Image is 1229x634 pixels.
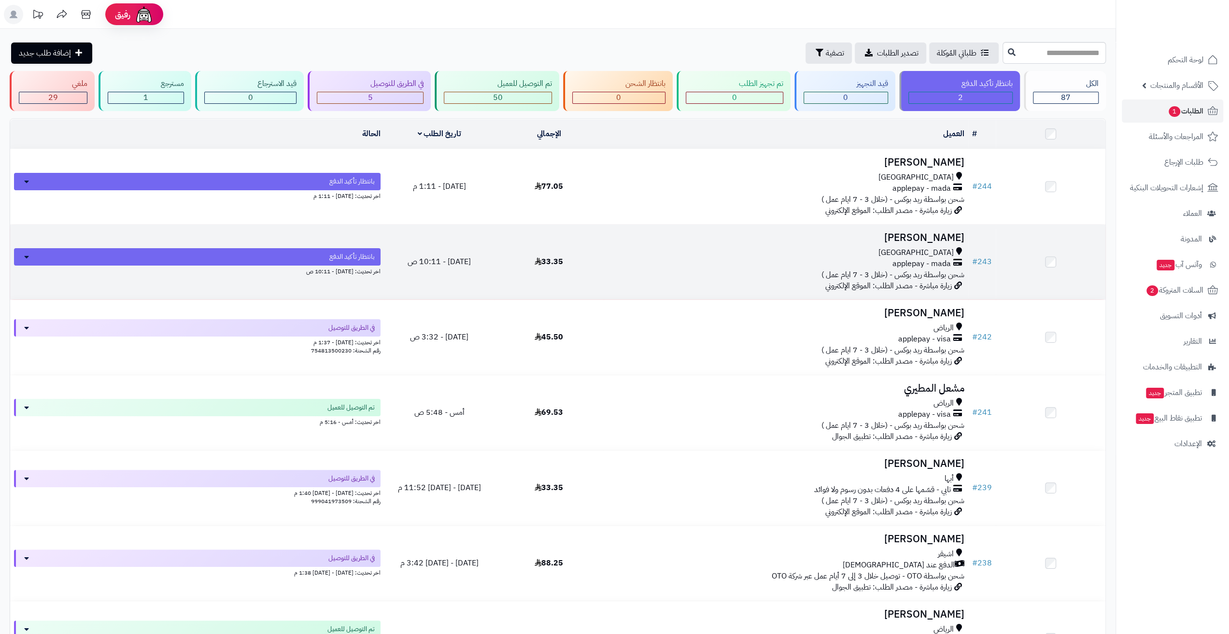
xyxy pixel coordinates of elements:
[1163,23,1220,43] img: logo-2.png
[825,506,952,518] span: زيارة مباشرة - مصدر الطلب: الموقع الإلكتروني
[14,337,381,347] div: اخر تحديث: [DATE] - 1:37 م
[772,570,964,582] span: شحن بواسطة OTO - توصيل خلال 3 إلى 7 أيام عمل عبر شركة OTO
[878,247,954,258] span: [GEOGRAPHIC_DATA]
[535,181,563,192] span: 77.05
[732,92,737,103] span: 0
[1122,125,1223,148] a: المراجعات والأسئلة
[1174,437,1202,451] span: الإعدادات
[410,331,468,343] span: [DATE] - 3:32 ص
[1143,360,1202,374] span: التطبيقات والخدمات
[317,92,423,103] div: 5
[945,473,954,484] span: أبها
[607,308,964,319] h3: [PERSON_NAME]
[675,71,792,111] a: تم تجهيز الطلب 0
[1150,79,1203,92] span: الأقسام والمنتجات
[418,128,462,140] a: تاريخ الطلب
[832,431,952,442] span: زيارة مباشرة - مصدر الطلب: تطبيق الجوال
[362,128,381,140] a: الحالة
[821,495,964,507] span: شحن بواسطة ريد بوكس - (خلال 3 - 7 ايام عمل )
[607,157,964,168] h3: [PERSON_NAME]
[311,346,381,355] span: رقم الشحنة: 754813500230
[1169,106,1180,117] span: 1
[1122,355,1223,379] a: التطبيقات والخدمات
[572,78,665,89] div: بانتظار الشحن
[329,252,375,262] span: بانتظار تأكيد الدفع
[248,92,253,103] span: 0
[877,47,918,59] span: تصدير الطلبات
[1146,285,1158,296] span: 2
[1164,155,1203,169] span: طلبات الإرجاع
[328,553,375,563] span: في الطريق للتوصيل
[825,355,952,367] span: زيارة مباشرة - مصدر الطلب: الموقع الإلكتروني
[607,609,964,620] h3: [PERSON_NAME]
[14,567,381,577] div: اخر تحديث: [DATE] - [DATE] 1:38 م
[1122,279,1223,302] a: السلات المتروكة2
[1033,78,1099,89] div: الكل
[14,266,381,276] div: اخر تحديث: [DATE] - 10:11 ص
[972,482,992,493] a: #239
[413,181,466,192] span: [DATE] - 1:11 م
[11,42,92,64] a: إضافة طلب جديد
[933,398,954,409] span: الرياض
[205,92,296,103] div: 0
[972,181,992,192] a: #244
[972,331,992,343] a: #242
[958,92,963,103] span: 2
[821,194,964,205] span: شحن بواسطة ريد بوكس - (خلال 3 - 7 ايام عمل )
[938,549,954,560] span: اشيقر
[908,78,1013,89] div: بانتظار تأكيد الدفع
[317,78,424,89] div: في الطريق للتوصيل
[821,344,964,356] span: شحن بواسطة ريد بوكس - (خلال 3 - 7 ايام عمل )
[937,47,976,59] span: طلباتي المُوكلة
[1122,99,1223,123] a: الطلبات1
[855,42,926,64] a: تصدير الطلبات
[972,256,977,268] span: #
[1181,232,1202,246] span: المدونة
[328,474,375,483] span: في الطريق للتوصيل
[1149,130,1203,143] span: المراجعات والأسئلة
[1122,381,1223,404] a: تطبيق المتجرجديد
[493,92,503,103] span: 50
[1146,388,1164,398] span: جديد
[804,92,888,103] div: 0
[1145,283,1203,297] span: السلات المتروكة
[909,92,1012,103] div: 2
[1122,48,1223,71] a: لوحة التحكم
[108,78,184,89] div: مسترجع
[972,331,977,343] span: #
[943,128,964,140] a: العميل
[607,458,964,469] h3: [PERSON_NAME]
[535,331,563,343] span: 45.50
[972,407,977,418] span: #
[843,92,848,103] span: 0
[329,177,375,186] span: بانتظار تأكيد الدفع
[607,383,964,394] h3: مشعل المطيري
[1156,258,1202,271] span: وآتس آب
[1122,227,1223,251] a: المدونة
[972,557,992,569] a: #238
[311,497,381,506] span: رقم الشحنة: 999041973509
[1168,53,1203,67] span: لوحة التحكم
[8,71,97,111] a: ملغي 29
[398,482,481,493] span: [DATE] - [DATE] 11:52 م
[327,403,375,412] span: تم التوصيل للعميل
[1168,104,1203,118] span: الطلبات
[1135,411,1202,425] span: تطبيق نقاط البيع
[26,5,50,27] a: تحديثات المنصة
[972,407,992,418] a: #241
[535,256,563,268] span: 33.35
[1160,309,1202,323] span: أدوات التسويق
[616,92,621,103] span: 0
[115,9,130,20] span: رفيق
[825,205,952,216] span: زيارة مباشرة - مصدر الطلب: الموقع الإلكتروني
[535,482,563,493] span: 33.35
[1136,413,1154,424] span: جديد
[972,128,977,140] a: #
[972,482,977,493] span: #
[204,78,297,89] div: قيد الاسترجاع
[972,181,977,192] span: #
[1122,202,1223,225] a: العملاء
[19,92,87,103] div: 29
[14,487,381,497] div: اخر تحديث: [DATE] - [DATE] 1:40 م
[1022,71,1108,111] a: الكل87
